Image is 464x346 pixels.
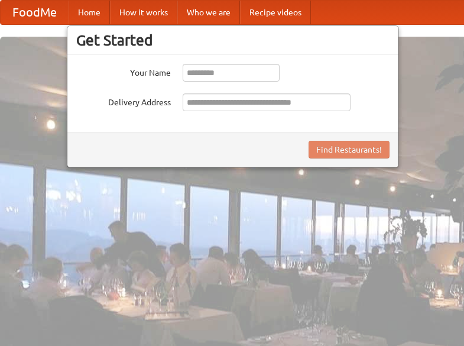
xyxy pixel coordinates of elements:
[240,1,311,24] a: Recipe videos
[1,1,69,24] a: FoodMe
[76,31,390,49] h3: Get Started
[76,93,171,108] label: Delivery Address
[110,1,177,24] a: How it works
[177,1,240,24] a: Who we are
[69,1,110,24] a: Home
[76,64,171,79] label: Your Name
[309,141,390,159] button: Find Restaurants!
